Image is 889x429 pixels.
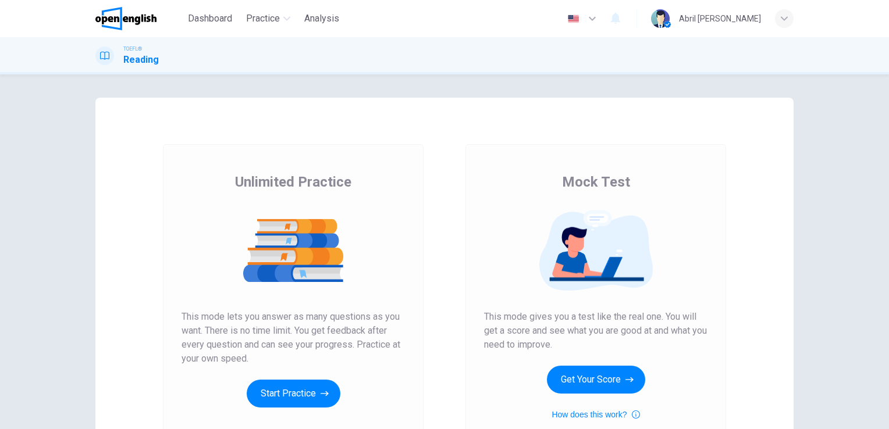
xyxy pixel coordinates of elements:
button: Practice [241,8,295,29]
span: Dashboard [188,12,232,26]
img: Profile picture [651,9,670,28]
button: Analysis [300,8,344,29]
div: Abril [PERSON_NAME] [679,12,761,26]
img: en [566,15,581,23]
button: Get Your Score [547,366,645,394]
span: Analysis [304,12,339,26]
span: TOEFL® [123,45,142,53]
h1: Reading [123,53,159,67]
span: Practice [246,12,280,26]
span: Unlimited Practice [235,173,351,191]
button: Start Practice [247,380,340,407]
span: This mode gives you a test like the real one. You will get a score and see what you are good at a... [484,310,707,352]
a: OpenEnglish logo [95,7,183,30]
span: Mock Test [562,173,630,191]
span: This mode lets you answer as many questions as you want. There is no time limit. You get feedback... [182,310,405,366]
button: How does this work? [552,407,639,421]
button: Dashboard [183,8,237,29]
img: OpenEnglish logo [95,7,157,30]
